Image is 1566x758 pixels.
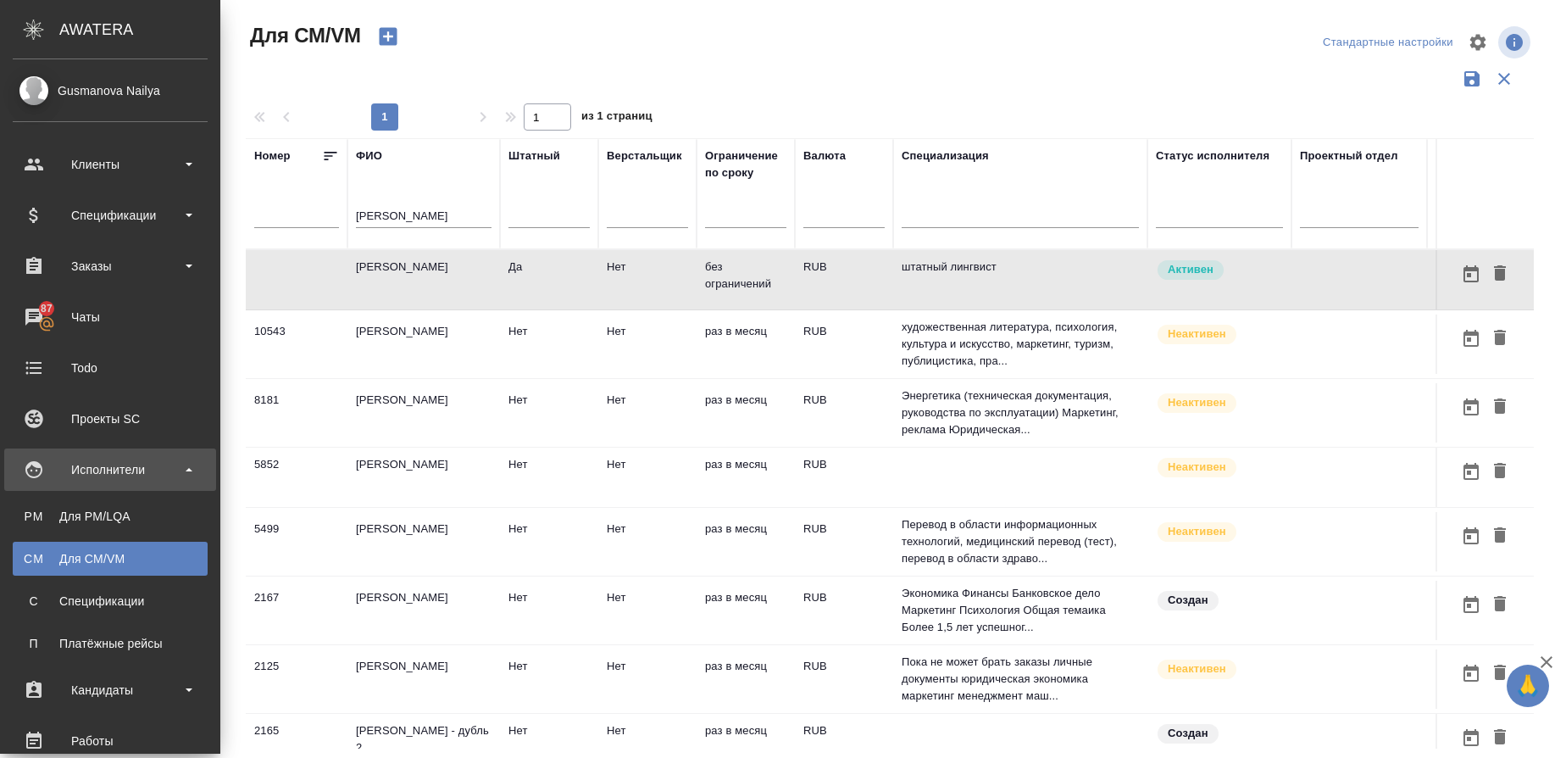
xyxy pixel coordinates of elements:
div: Валюта [803,148,846,164]
p: Активен [1168,261,1213,278]
span: 87 [31,300,63,317]
button: Открыть календарь загрузки [1457,521,1485,552]
button: Сохранить фильтры [1456,63,1488,95]
div: Исполнители [13,457,208,482]
td: раз в месяц [697,512,795,571]
div: Платёжные рейсы [21,635,199,652]
td: RUB [795,315,893,374]
div: Работы [13,728,208,754]
button: Удалить [1485,521,1514,552]
div: Наши пути разошлись: исполнитель с нами не работает [1156,392,1283,415]
div: Наши пути разошлись: исполнитель с нами не работает [1156,521,1283,543]
td: RUB [795,383,893,443]
button: Открыть календарь загрузки [1457,722,1485,754]
td: [PERSON_NAME] [347,649,500,709]
div: Для CM/VM [21,550,199,567]
a: Todo [4,347,216,389]
span: Настроить таблицу [1458,22,1498,63]
p: Неактивен [1168,523,1226,540]
td: RUB [795,581,893,640]
div: Кандидаты [13,677,208,703]
td: 5852 [246,448,347,507]
div: Клиенты [13,152,208,177]
button: 🙏 [1507,665,1549,707]
td: RUB [795,250,893,309]
td: RUB [795,448,893,507]
a: PMДля PM/LQA [13,499,208,533]
p: Пока не может брать заказы личные документы юридическая экономика маркетинг менеджмент маш... [902,654,1139,705]
td: Нет [598,315,697,374]
td: Нет [598,581,697,640]
td: Нет [500,512,598,571]
td: раз в месяц [697,315,795,374]
p: Создан [1168,725,1208,742]
span: Посмотреть информацию [1498,26,1534,59]
button: Открыть календарь загрузки [1457,658,1485,689]
td: Нет [598,383,697,443]
td: [PERSON_NAME] [347,250,500,309]
span: из 1 страниц [581,106,652,131]
p: Неактивен [1168,326,1226,343]
div: Для PM/LQA [21,508,199,525]
div: Todo [13,355,208,381]
a: 87Чаты [4,296,216,338]
button: Удалить [1485,589,1514,621]
a: CMДля CM/VM [13,542,208,576]
td: [PERSON_NAME] [347,581,500,640]
td: [PERSON_NAME] [347,383,500,443]
td: Нет [500,315,598,374]
div: AWATERA [59,13,220,47]
td: Нет [500,581,598,640]
div: Чаты [13,304,208,330]
button: Удалить [1485,323,1514,354]
div: split button [1319,30,1458,56]
td: Нет [500,649,598,709]
div: Наши пути разошлись: исполнитель с нами не работает [1156,456,1283,479]
div: Штатный [508,148,560,164]
div: Номер [254,148,291,164]
p: Энергетика (техническая документация, руководства по эксплуатации) Маркетинг, реклама Юридическая... [902,387,1139,438]
td: RUB [795,649,893,709]
div: Наши пути разошлись: исполнитель с нами не работает [1156,323,1283,346]
button: Удалить [1485,392,1514,423]
div: ФИО [356,148,382,164]
a: ППлатёжные рейсы [13,627,208,660]
button: Сбросить фильтры [1488,63,1520,95]
td: 2167 [246,581,347,640]
button: Удалить [1485,722,1514,754]
div: Статус исполнителя [1156,148,1269,164]
p: Создан [1168,592,1208,609]
a: ССпецификации [13,584,208,618]
td: 5499 [246,512,347,571]
button: Открыть календарь загрузки [1457,456,1485,488]
td: 2125 [246,649,347,709]
div: Верстальщик [607,148,682,164]
td: [PERSON_NAME] [347,315,500,374]
button: Удалить [1485,259,1514,290]
div: Проекты SC [13,406,208,432]
td: Нет [598,512,697,571]
button: Удалить [1485,456,1514,488]
div: Рядовой исполнитель: назначай с учетом рейтинга [1156,259,1283,281]
a: Проекты SC [4,398,216,440]
td: раз в месяц [697,581,795,640]
td: без ограничений [697,250,795,309]
p: Неактивен [1168,660,1226,677]
p: Неактивен [1168,394,1226,411]
button: Открыть календарь загрузки [1457,323,1485,354]
td: Нет [500,448,598,507]
td: Нет [598,649,697,709]
p: художественная литература, психология, культура и искусство, маркетинг, туризм, публицистика, пра... [902,319,1139,370]
div: Спецификации [21,593,199,610]
td: Нет [598,448,697,507]
div: Спецификации [13,203,208,228]
span: 🙏 [1513,668,1542,704]
td: Да [500,250,598,309]
td: Нет [500,383,598,443]
td: раз в месяц [697,383,795,443]
td: RUB [795,512,893,571]
button: Удалить [1485,658,1514,689]
td: [PERSON_NAME] [347,512,500,571]
td: [PERSON_NAME] [347,448,500,507]
p: Перевод в области информационных технологий, медицинский перевод (тест), перевод в области здраво... [902,516,1139,567]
